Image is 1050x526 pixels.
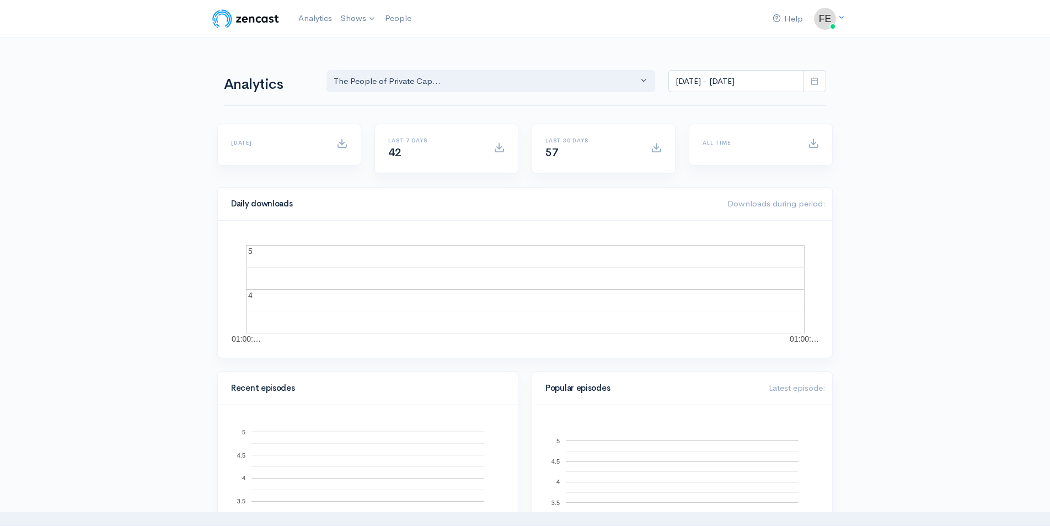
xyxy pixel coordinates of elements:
text: 5 [242,428,245,435]
button: The People of Private Cap... [326,70,655,93]
div: The People of Private Cap... [334,75,638,88]
span: Latest episode: [769,382,826,393]
text: 3.5 [551,499,560,506]
text: 4 [556,479,560,485]
span: 42 [388,146,401,160]
svg: A chart. [231,234,819,344]
input: analytics date range selector [668,70,804,93]
h1: Analytics [224,77,313,93]
img: ZenCast Logo [211,8,281,30]
img: ... [814,8,836,30]
h6: All time [703,140,795,146]
text: 3.5 [237,498,245,504]
text: 4.5 [237,451,245,458]
text: 4.5 [551,458,560,465]
text: 5 [556,437,560,444]
span: Downloads during period: [727,198,826,209]
text: 01:00:… [232,334,261,343]
text: 4 [248,291,253,300]
text: 5 [248,247,253,256]
h6: Last 30 days [545,137,637,144]
h4: Daily downloads [231,199,714,209]
h6: [DATE] [231,140,323,146]
iframe: gist-messenger-bubble-iframe [1013,488,1039,515]
a: Analytics [294,7,336,30]
h4: Popular episodes [545,384,756,393]
text: 01:00:… [790,334,819,343]
h6: Last 7 days [388,137,480,144]
a: Help [768,7,807,31]
a: People [381,7,416,30]
h4: Recent episodes [231,384,498,393]
text: 4 [242,475,245,481]
span: 57 [545,146,558,160]
a: Shows [336,7,381,31]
